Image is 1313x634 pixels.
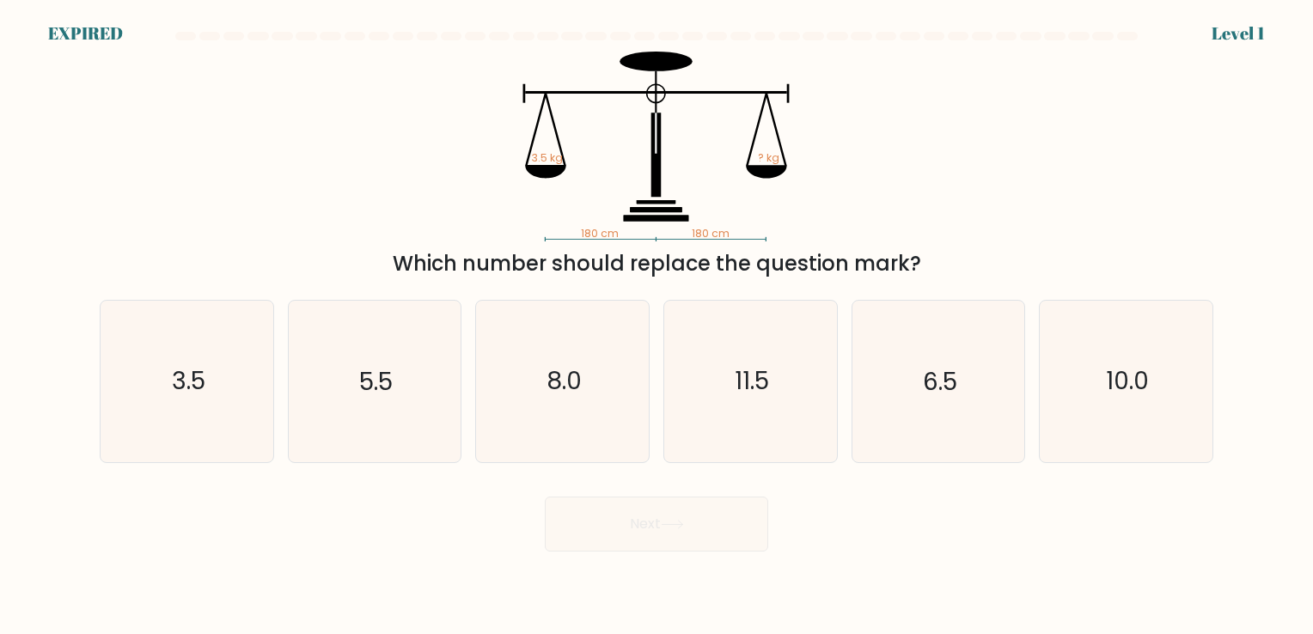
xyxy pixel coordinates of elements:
[172,365,205,399] text: 3.5
[1212,21,1265,46] div: Level 1
[735,365,769,399] text: 11.5
[48,21,123,46] div: EXPIRED
[923,365,957,399] text: 6.5
[547,365,582,399] text: 8.0
[758,150,779,165] tspan: ? kg
[582,227,620,241] tspan: 180 cm
[1106,365,1149,399] text: 10.0
[531,150,563,165] tspan: 3.5 kg
[110,248,1203,279] div: Which number should replace the question mark?
[693,227,730,241] tspan: 180 cm
[359,365,393,399] text: 5.5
